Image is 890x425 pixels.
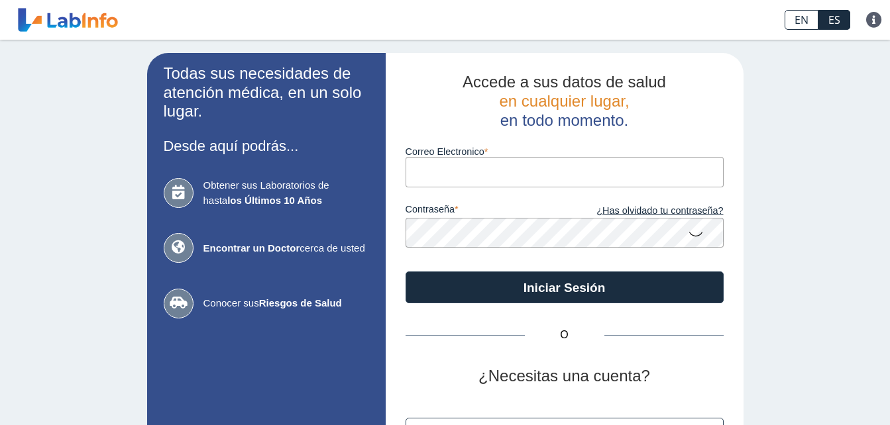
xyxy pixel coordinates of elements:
label: Correo Electronico [406,146,724,157]
h2: Todas sus necesidades de atención médica, en un solo lugar. [164,64,369,121]
span: Conocer sus [203,296,369,311]
span: en todo momento. [500,111,628,129]
button: Iniciar Sesión [406,271,724,303]
a: ES [818,10,850,30]
span: cerca de usted [203,241,369,256]
h2: ¿Necesitas una cuenta? [406,367,724,386]
b: Riesgos de Salud [259,297,342,308]
a: ¿Has olvidado tu contraseña? [565,204,724,218]
span: O [525,327,604,343]
b: Encontrar un Doctor [203,242,300,254]
b: los Últimos 10 Años [227,195,322,206]
span: en cualquier lugar, [499,92,629,110]
span: Accede a sus datos de salud [463,73,666,91]
h3: Desde aquí podrás... [164,138,369,154]
label: contraseña [406,204,565,218]
a: EN [785,10,818,30]
span: Obtener sus Laboratorios de hasta [203,178,369,208]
